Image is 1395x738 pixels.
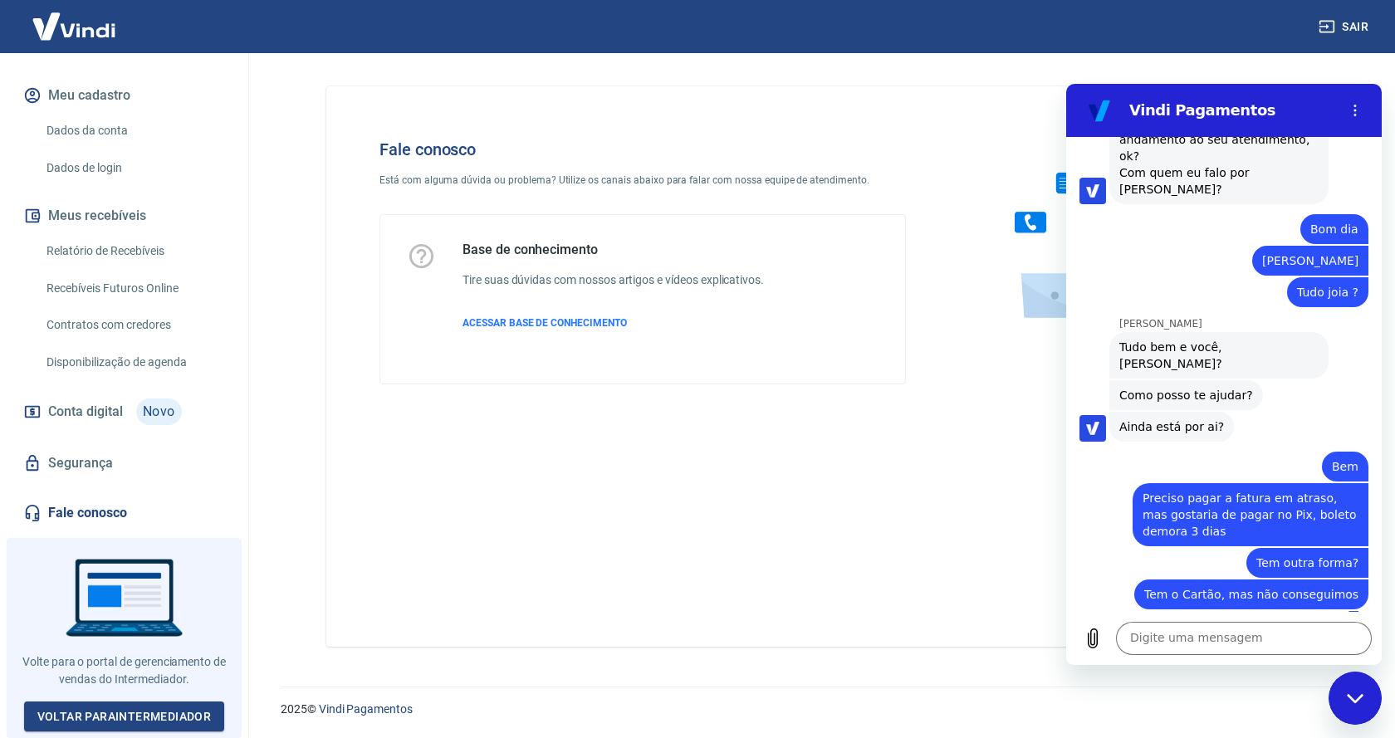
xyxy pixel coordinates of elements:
a: Conta digitalNovo [20,392,228,432]
a: Vindi Pagamentos [319,702,413,716]
button: Meu cadastro [20,77,228,114]
h6: Tire suas dúvidas com nossos artigos e vídeos explicativos. [463,271,764,289]
a: Dados de login [40,151,228,185]
iframe: Janela de mensagens [1066,84,1382,665]
h5: Base de conhecimento [463,242,764,258]
p: 2025 © [281,701,1355,718]
button: Meus recebíveis [20,198,228,234]
a: Segurança [20,445,228,481]
a: Disponibilização de agenda [40,345,228,379]
p: Está com alguma dúvida ou problema? Utilize os canais abaixo para falar com nossa equipe de atend... [379,173,906,188]
img: Vindi [20,1,128,51]
a: Fale conosco [20,495,228,531]
a: ACESSAR BASE DE CONHECIMENTO [463,315,764,330]
span: ACESSAR BASE DE CONHECIMENTO [463,317,627,329]
a: Relatório de Recebíveis [40,234,228,268]
h4: Fale conosco [379,139,906,159]
img: Fale conosco [981,113,1234,335]
iframe: Botão para abrir a janela de mensagens, conversa em andamento [1329,672,1382,725]
a: Voltar paraIntermediador [24,701,225,732]
span: Novo [136,398,182,425]
a: Recebíveis Futuros Online [40,271,228,305]
span: Conta digital [48,400,123,423]
button: Sair [1315,12,1375,42]
a: Contratos com credores [40,308,228,342]
a: Dados da conta [40,114,228,148]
